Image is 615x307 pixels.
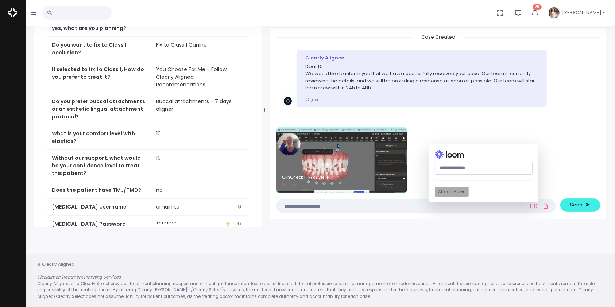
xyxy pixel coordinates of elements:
[152,199,248,215] td: cmainlke
[282,175,333,180] p: ClinCheck | [PERSON_NAME] - [DATE]
[47,125,152,150] th: What is your comfort level with elastics?
[152,125,248,150] td: 10
[47,199,152,216] th: [MEDICAL_DATA] Username
[562,9,602,16] span: [PERSON_NAME]
[152,182,248,199] td: no
[560,198,600,212] button: Send
[152,61,248,93] td: You Choose For Me - Follow Clearly Aligned Recommendations
[152,93,248,125] td: Buccal attachments - 7 days aligner
[305,54,538,62] div: Clearly Aligned
[282,182,297,187] span: Remove
[8,5,17,20] img: Logo Horizontal
[152,150,248,182] td: 10
[533,4,542,10] span: 29
[548,6,561,19] img: Header Avatar
[305,97,322,102] small: [DATE]
[276,34,600,115] div: scrollable content
[30,261,611,300] div: © Clearly Aligned Clearly Aligned and Clearly Select provides treatment planning support and clin...
[47,93,152,125] th: Do you prefer buccal attachments or an esthetic lingual attachment protocol?
[529,203,538,209] a: Add Loom Video
[152,37,248,61] td: Fix to Class 1 Canine
[47,216,152,233] th: [MEDICAL_DATA] Password
[47,150,152,182] th: Without our support, what would be your confidence level to treat this patient?
[541,199,550,213] a: Add Files
[47,61,152,93] th: If selected to fix to Class 1, How do you prefer to treat it?
[37,274,121,280] em: Disclaimer: Treatment Planning Services
[47,182,152,199] th: Does the patient have TMJ/TMD?
[47,37,152,61] th: Do you want to fix to Class 1 occlusion?
[305,63,538,92] p: Dear Dr. We would like to inform you that we have successfully received your case. Our team is cu...
[413,31,464,43] span: Case Created
[570,201,583,209] span: Send
[276,128,407,193] img: 948ffe327b784a2b98a6b0f161863c26-629f996f22d5f1d2.gif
